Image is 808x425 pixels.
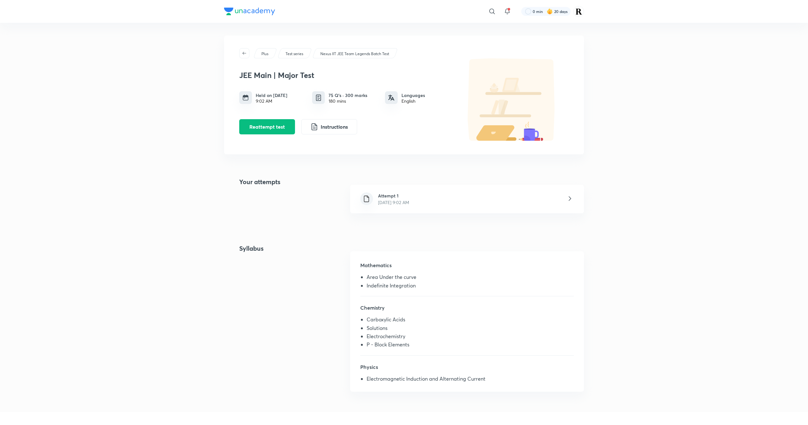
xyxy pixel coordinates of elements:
[319,51,390,57] a: Nexus IIT JEE Team Legends Batch Test
[242,94,249,101] img: timing
[573,6,584,17] img: Rakhi Sharma
[285,51,303,57] p: Test series
[239,71,452,80] h3: JEE Main | Major Test
[367,333,574,342] li: Electrochemistry
[261,51,268,57] p: Plus
[256,99,287,104] div: 9:02 AM
[224,177,280,221] h4: Your attempts
[367,274,574,282] li: Area Under the curve
[362,195,370,203] img: file
[401,99,425,104] div: English
[320,51,389,57] p: Nexus IIT JEE Team Legends Batch Test
[329,99,367,104] div: 180 mins
[547,8,553,15] img: streak
[311,123,318,131] img: instruction
[360,261,574,274] h5: Mathematics
[224,244,264,399] h4: Syllabus
[367,317,574,325] li: Carboxylic Acids
[367,325,574,333] li: Solutions
[301,119,357,134] button: Instructions
[367,376,574,384] li: Electromagnetic Induction and Alternating Current
[388,94,394,101] img: languages
[285,51,305,57] a: Test series
[401,92,425,99] h6: Languages
[360,363,574,376] h5: Physics
[260,51,270,57] a: Plus
[315,94,323,102] img: quiz info
[360,304,574,317] h5: Chemistry
[378,192,409,199] h6: Attempt 1
[224,8,275,15] img: Company Logo
[256,92,287,99] h6: Held on [DATE]
[455,58,569,141] img: default
[329,92,367,99] h6: 75 Q’s · 300 marks
[367,342,574,350] li: P - Block Elements
[239,119,295,134] button: Reattempt test
[378,199,409,206] p: [DATE] 9:02 AM
[367,283,574,291] li: Indefinite Integration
